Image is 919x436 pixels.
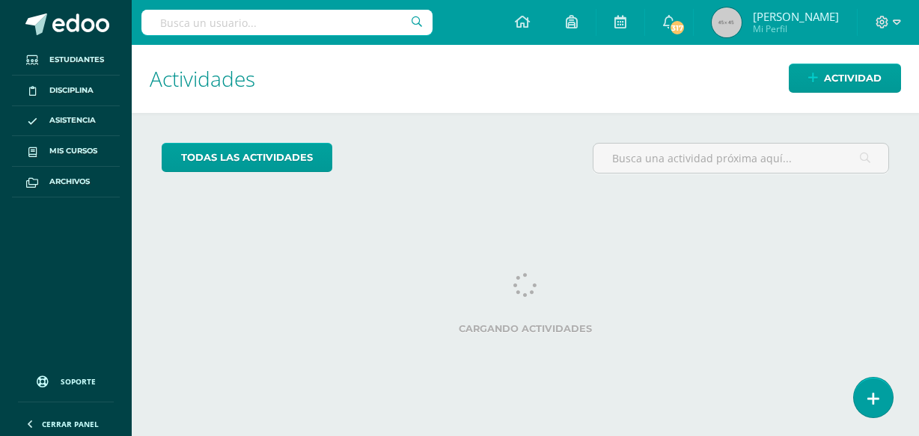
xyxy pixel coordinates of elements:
[824,64,882,92] span: Actividad
[162,143,332,172] a: todas las Actividades
[789,64,901,93] a: Actividad
[669,19,686,36] span: 317
[593,144,888,173] input: Busca una actividad próxima aquí...
[49,145,97,157] span: Mis cursos
[18,361,114,398] a: Soporte
[49,114,96,126] span: Asistencia
[162,323,889,334] label: Cargando actividades
[61,376,96,387] span: Soporte
[753,22,839,35] span: Mi Perfil
[12,76,120,106] a: Disciplina
[12,136,120,167] a: Mis cursos
[12,45,120,76] a: Estudiantes
[753,9,839,24] span: [PERSON_NAME]
[12,106,120,137] a: Asistencia
[42,419,99,429] span: Cerrar panel
[141,10,433,35] input: Busca un usuario...
[49,176,90,188] span: Archivos
[712,7,742,37] img: 45x45
[49,54,104,66] span: Estudiantes
[49,85,94,96] span: Disciplina
[150,45,901,113] h1: Actividades
[12,167,120,197] a: Archivos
